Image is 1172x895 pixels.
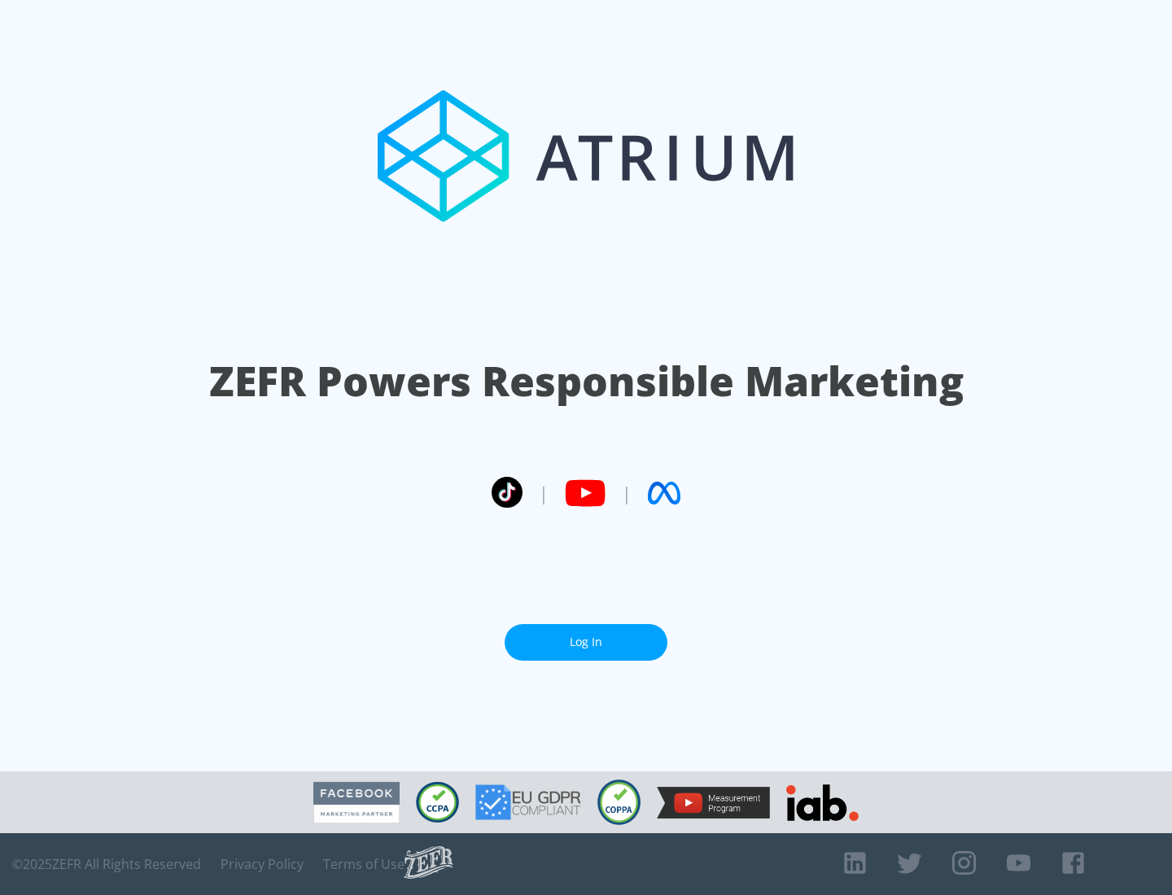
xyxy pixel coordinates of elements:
a: Log In [505,624,667,661]
img: YouTube Measurement Program [657,787,770,819]
span: | [539,481,549,505]
a: Privacy Policy [221,856,304,872]
img: CCPA Compliant [416,782,459,823]
img: COPPA Compliant [597,779,641,825]
h1: ZEFR Powers Responsible Marketing [209,353,964,409]
span: | [622,481,632,505]
span: © 2025 ZEFR All Rights Reserved [12,856,201,872]
img: Facebook Marketing Partner [313,782,400,823]
a: Terms of Use [323,856,405,872]
img: IAB [786,784,859,821]
img: GDPR Compliant [475,784,581,820]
